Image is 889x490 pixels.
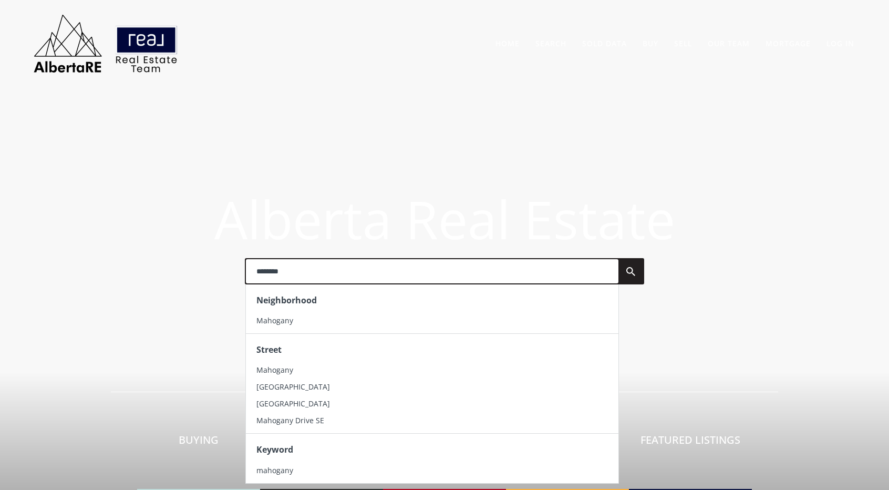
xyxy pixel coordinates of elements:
span: A [214,183,247,254]
a: Sold Data [582,38,627,48]
span: R [406,183,438,254]
span: E [524,183,553,254]
a: Log In [826,38,854,48]
a: Sell [674,38,692,48]
span: a [597,183,627,254]
a: Buying [137,396,260,490]
img: AlbertaRE Real Estate Team | Real Broker [27,11,184,76]
span: e [646,183,675,254]
span: e [293,183,322,254]
span: [GEOGRAPHIC_DATA] [256,382,330,392]
strong: Street [256,344,282,355]
span: Mahogany Drive SE [256,415,324,425]
span: s [553,183,578,254]
span: l [497,183,510,254]
span: e [438,183,468,254]
a: Our Team [708,38,750,48]
a: Featured Listings [629,396,752,490]
span: a [468,183,497,254]
span: l [247,183,261,254]
a: Mortgage [766,38,811,48]
span: t [344,183,363,254]
span: Buying [179,433,219,447]
a: Search [535,38,566,48]
span: b [261,183,293,254]
a: Buy [643,38,658,48]
strong: Neighborhood [256,294,317,306]
span: t [578,183,597,254]
span: r [322,183,344,254]
span: Mahogany [256,315,293,325]
a: Home [495,38,520,48]
span: Featured Listings [640,433,740,447]
span: Mahogany [256,365,293,375]
span: mahogany [256,465,293,475]
strong: Keyword [256,444,293,455]
span: a [363,183,392,254]
span: t [627,183,646,254]
span: [GEOGRAPHIC_DATA] [256,399,330,409]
